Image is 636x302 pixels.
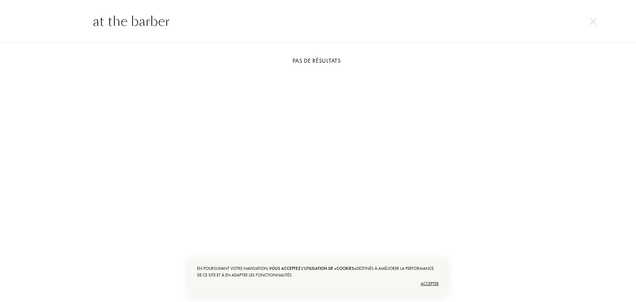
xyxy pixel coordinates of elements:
div: Pas de résultats [86,56,550,65]
span: vous acceptez l'utilisation de «cookies» [269,266,356,271]
img: cross.svg [590,18,597,25]
input: Rechercher [79,11,556,31]
div: En poursuivant votre navigation, destinés à améliorer la performance de ce site et à en adapter l... [197,265,439,278]
div: Accepter [197,278,439,289]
